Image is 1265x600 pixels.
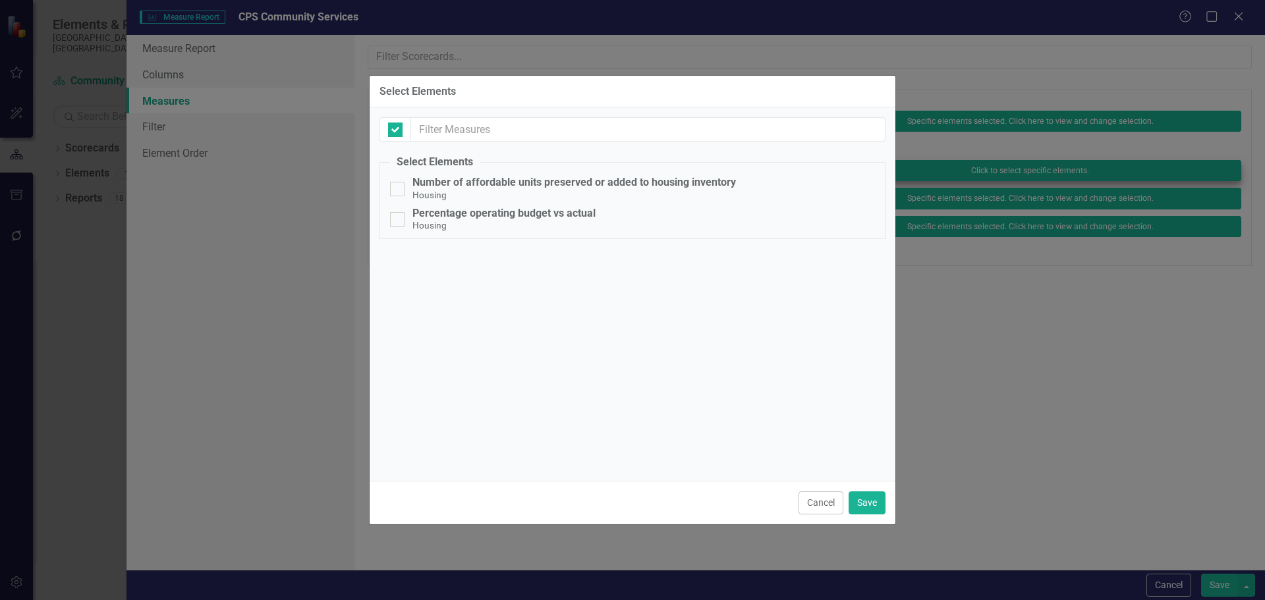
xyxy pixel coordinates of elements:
button: Cancel [799,491,843,514]
input: Filter Measures [410,117,885,142]
div: Number of affordable units preserved or added to housing inventory [412,177,736,188]
legend: Select Elements [390,155,480,170]
small: Housing [412,190,447,200]
small: Housing [412,220,447,231]
div: Percentage operating budget vs actual [412,207,596,219]
div: Select Elements [379,86,456,97]
button: Save [849,491,885,514]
